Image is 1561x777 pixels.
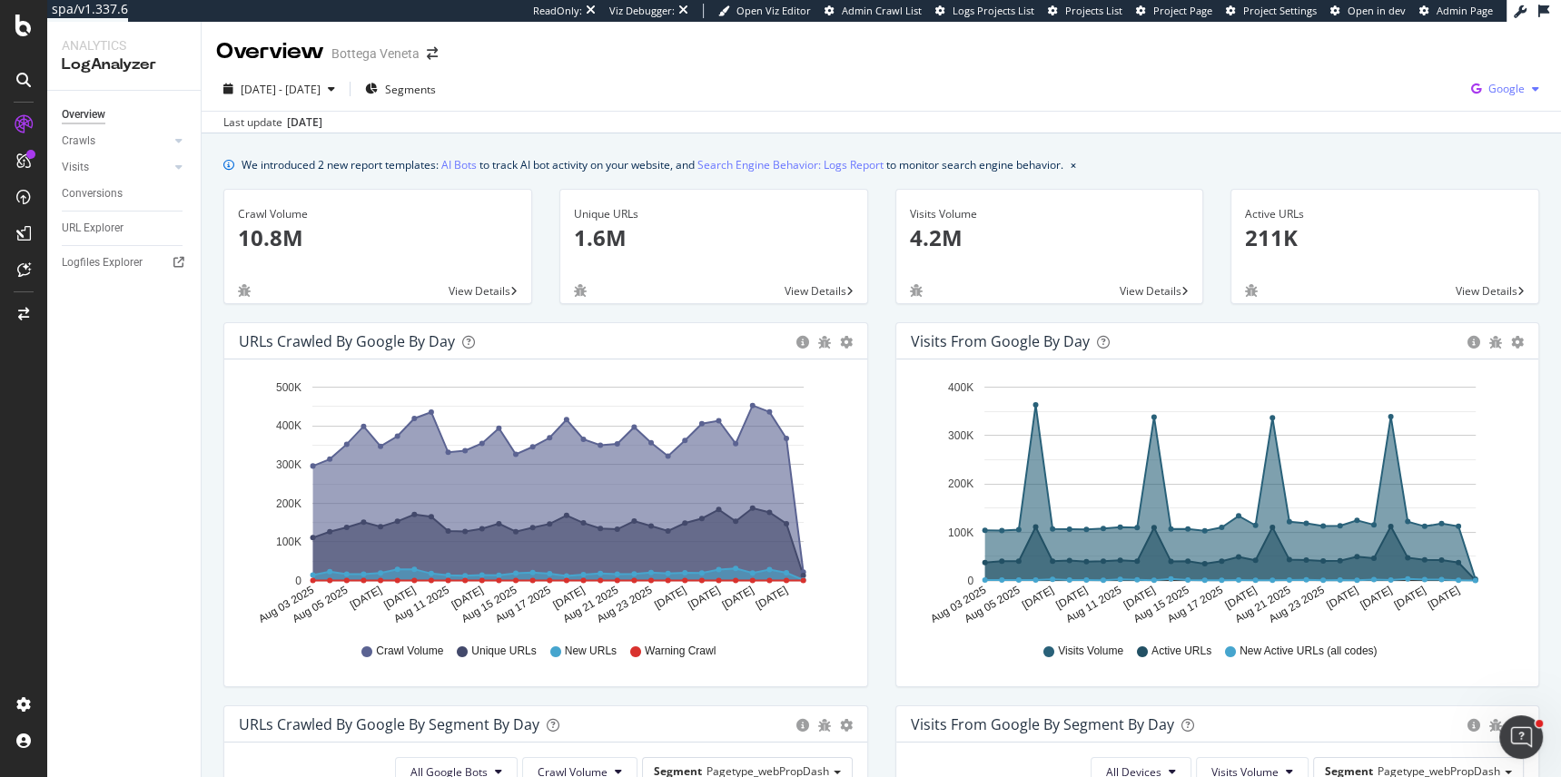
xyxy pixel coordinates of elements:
div: Visits from Google By Segment By Day [911,715,1174,733]
text: Aug 17 2025 [493,584,553,625]
text: [DATE] [1053,584,1090,612]
text: [DATE] [1358,584,1394,612]
div: Analytics [62,36,186,54]
div: Viz Debugger: [609,4,675,18]
div: Overview [62,105,105,124]
text: [DATE] [348,584,384,612]
text: [DATE] [450,584,486,612]
text: Aug 05 2025 [962,584,1022,625]
div: Bottega Veneta [331,44,420,63]
span: Google [1488,81,1525,96]
span: Warning Crawl [645,644,716,659]
a: Visits [62,158,170,177]
div: Visits Volume [910,206,1190,222]
text: [DATE] [720,584,756,612]
span: New URLs [565,644,617,659]
a: Project Page [1136,4,1212,18]
span: View Details [1120,283,1181,299]
p: 211K [1245,222,1525,253]
span: Unique URLs [471,644,536,659]
button: Segments [358,74,443,103]
span: Logs Projects List [953,4,1034,17]
text: 200K [947,477,973,490]
a: Overview [62,105,188,124]
div: bug [574,284,587,297]
text: Aug 03 2025 [256,584,316,625]
div: Visits from Google by day [911,332,1090,350]
text: [DATE] [550,584,587,612]
text: Aug 23 2025 [595,584,655,625]
a: Search Engine Behavior: Logs Report [697,155,884,174]
span: Projects List [1065,4,1122,17]
iframe: Intercom live chat [1499,715,1543,759]
div: Conversions [62,184,123,203]
span: View Details [449,283,510,299]
a: Admin Crawl List [825,4,922,18]
span: Open in dev [1348,4,1406,17]
text: [DATE] [652,584,688,612]
text: Aug 03 2025 [928,584,988,625]
text: [DATE] [1324,584,1360,612]
text: [DATE] [1425,584,1461,612]
text: 0 [967,575,973,587]
div: circle-info [1467,336,1480,349]
a: Project Settings [1226,4,1317,18]
text: 400K [947,381,973,394]
div: URLs Crawled by Google by day [239,332,455,350]
text: 0 [295,575,301,587]
div: arrow-right-arrow-left [427,47,438,60]
text: Aug 21 2025 [560,584,620,625]
div: Overview [216,36,324,67]
button: [DATE] - [DATE] [216,74,342,103]
text: 300K [276,458,301,471]
a: Open Viz Editor [718,4,811,18]
span: Project Page [1153,4,1212,17]
a: AI Bots [441,155,477,174]
text: 100K [947,526,973,539]
span: Open Viz Editor [736,4,811,17]
text: Aug 15 2025 [1131,584,1191,625]
p: 10.8M [238,222,518,253]
text: [DATE] [1222,584,1259,612]
div: bug [910,284,923,297]
div: Unique URLs [574,206,854,222]
div: circle-info [796,719,809,732]
a: URL Explorer [62,219,188,238]
div: info banner [223,155,1539,174]
div: Last update [223,114,322,131]
button: close banner [1066,152,1081,178]
span: View Details [1456,283,1517,299]
div: bug [238,284,251,297]
p: 1.6M [574,222,854,253]
div: bug [818,719,831,732]
text: [DATE] [1121,584,1157,612]
a: Logs Projects List [935,4,1034,18]
p: 4.2M [910,222,1190,253]
div: bug [1245,284,1258,297]
div: Visits [62,158,89,177]
svg: A chart. [911,374,1525,626]
div: ReadOnly: [533,4,582,18]
div: circle-info [796,336,809,349]
text: 400K [276,420,301,433]
text: Aug 23 2025 [1266,584,1326,625]
text: [DATE] [754,584,790,612]
span: Crawl Volume [376,644,443,659]
div: URLs Crawled by Google By Segment By Day [239,715,539,733]
a: Projects List [1048,4,1122,18]
div: URL Explorer [62,219,123,238]
span: Project Settings [1243,4,1317,17]
text: Aug 05 2025 [290,584,350,625]
span: [DATE] - [DATE] [241,82,321,97]
text: 500K [276,381,301,394]
div: LogAnalyzer [62,54,186,75]
text: [DATE] [1391,584,1428,612]
div: A chart. [239,374,853,626]
div: We introduced 2 new report templates: to track AI bot activity on your website, and to monitor se... [242,155,1063,174]
span: Segments [385,82,436,97]
span: View Details [785,283,846,299]
div: bug [1489,719,1502,732]
span: Admin Page [1437,4,1493,17]
a: Crawls [62,132,170,151]
text: [DATE] [381,584,418,612]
